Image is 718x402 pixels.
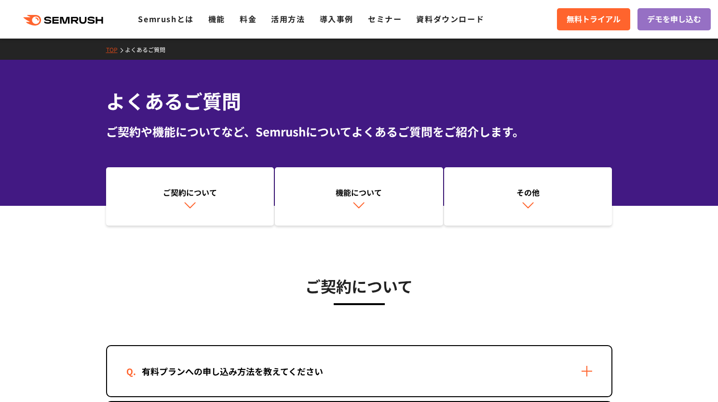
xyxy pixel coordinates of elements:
a: Semrushとは [138,13,193,25]
h3: ご契約について [106,274,612,298]
span: デモを申し込む [647,13,701,26]
a: 料金 [240,13,257,25]
div: 有料プランへの申し込み方法を教えてください [126,364,339,378]
a: 導入事例 [320,13,353,25]
div: 機能について [280,187,438,198]
a: セミナー [368,13,402,25]
h1: よくあるご質問 [106,87,612,115]
a: よくあるご質問 [125,45,173,54]
a: 機能について [275,167,443,226]
a: 無料トライアル [557,8,630,30]
div: ご契約について [111,187,270,198]
a: ご契約について [106,167,274,226]
a: TOP [106,45,125,54]
div: その他 [449,187,608,198]
a: 機能 [208,13,225,25]
a: デモを申し込む [637,8,711,30]
div: ご契約や機能についてなど、Semrushについてよくあるご質問をご紹介します。 [106,123,612,140]
a: 活用方法 [271,13,305,25]
a: その他 [444,167,612,226]
span: 無料トライアル [567,13,621,26]
a: 資料ダウンロード [416,13,484,25]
